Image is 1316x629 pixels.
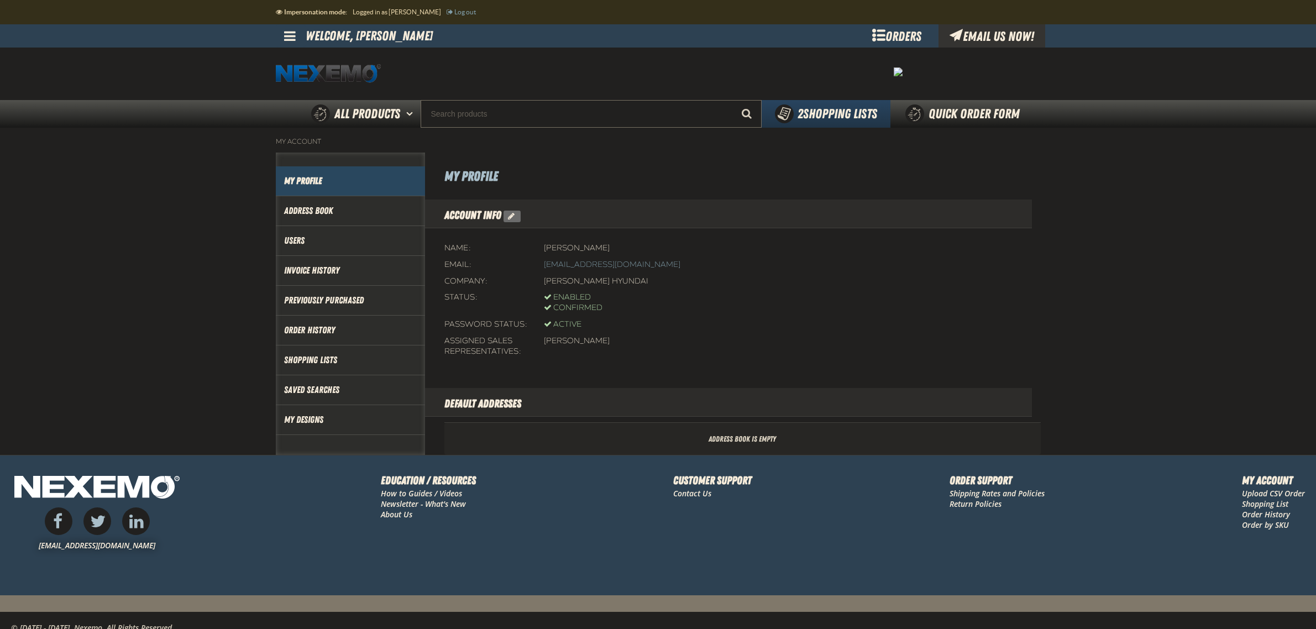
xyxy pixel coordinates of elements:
[444,276,527,287] div: Company
[381,499,466,509] a: Newsletter - What's New
[762,100,890,128] button: You have 2 Shopping Lists. Open to view details
[856,24,938,48] div: Orders
[950,488,1045,499] a: Shipping Rates and Policies
[444,292,527,313] div: Status
[284,234,417,247] a: Users
[544,276,648,287] div: [PERSON_NAME] Hyundai
[276,64,381,83] img: Nexemo logo
[504,211,521,222] button: Action Edit Account Information
[284,324,417,337] a: Order History
[1242,520,1289,530] a: Order by SKU
[284,205,417,217] a: Address Book
[444,208,501,222] span: Account Info
[11,472,183,505] img: Nexemo Logo
[444,169,498,184] span: My Profile
[39,540,155,551] a: [EMAIL_ADDRESS][DOMAIN_NAME]
[950,499,1002,509] a: Return Policies
[353,2,447,22] li: Logged in as [PERSON_NAME]
[276,137,321,146] a: My Account
[444,423,1041,455] div: Address book is empty
[284,175,417,187] a: My Profile
[276,2,353,22] li: Impersonation mode:
[284,294,417,307] a: Previously Purchased
[673,472,752,489] h2: Customer Support
[890,100,1040,128] a: Quick Order Form
[447,8,476,15] a: Log out
[938,24,1045,48] div: Email Us Now!
[673,488,711,499] a: Contact Us
[444,397,521,410] span: Default Addresses
[444,260,527,270] div: Email
[1242,509,1290,520] a: Order History
[284,264,417,277] a: Invoice History
[381,509,412,520] a: About Us
[402,100,421,128] button: Open All Products pages
[544,243,610,254] div: [PERSON_NAME]
[444,336,527,357] div: Assigned Sales Representatives
[798,106,877,122] span: Shopping Lists
[1242,472,1305,489] h2: My Account
[444,243,527,254] div: Name
[544,260,680,269] bdo: [EMAIL_ADDRESS][DOMAIN_NAME]
[276,137,1041,146] nav: Breadcrumbs
[381,488,462,499] a: How to Guides / Videos
[421,100,762,128] input: Search
[334,104,400,124] span: All Products
[381,472,476,489] h2: Education / Resources
[734,100,762,128] button: Start Searching
[798,106,803,122] strong: 2
[1242,499,1288,509] a: Shopping List
[894,67,903,76] img: f8e939207b3eb67275b8da55a504b224.jpeg
[544,319,581,330] div: Active
[284,413,417,426] a: My Designs
[284,354,417,366] a: Shopping Lists
[276,64,381,83] a: Home
[284,384,417,396] a: Saved Searches
[544,292,602,303] div: Enabled
[544,303,602,313] div: Confirmed
[544,260,680,269] a: Opens a default email client to write an email to EMartinez02@vtaig.com
[306,24,433,48] li: Welcome, [PERSON_NAME]
[950,472,1045,489] h2: Order Support
[444,319,527,330] div: Password status
[1242,488,1305,499] a: Upload CSV Order
[544,336,610,347] li: [PERSON_NAME]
